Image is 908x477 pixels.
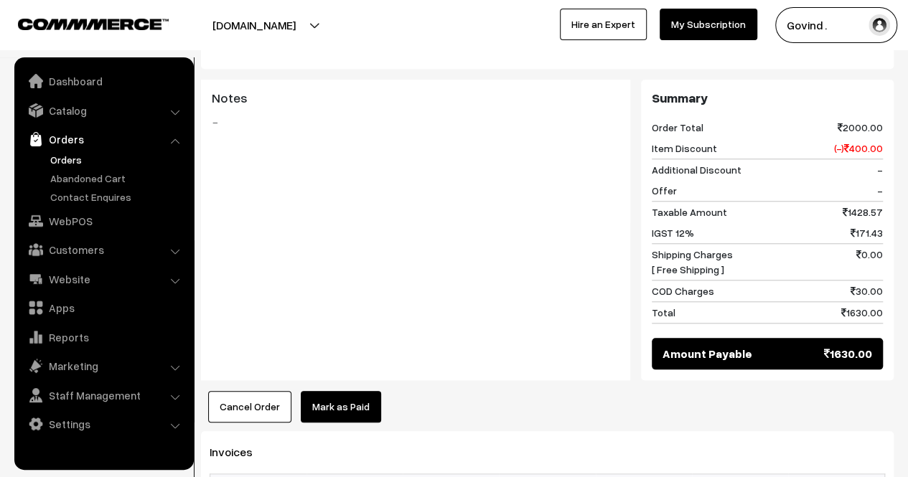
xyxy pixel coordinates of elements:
span: Order Total [652,120,703,135]
a: Marketing [18,353,189,379]
span: COD Charges [652,283,714,298]
span: IGST 12% [652,225,694,240]
span: - [877,183,883,198]
span: - [877,162,883,177]
h3: Summary [652,90,883,106]
button: Cancel Order [208,391,291,422]
a: Hire an Expert [560,9,647,40]
a: Mark as Paid [301,391,381,422]
a: Orders [47,152,189,167]
img: COMMMERCE [18,19,169,29]
span: 1428.57 [843,204,883,219]
a: Abandoned Cart [47,171,189,186]
span: Offer [652,183,677,198]
span: (-) 400.00 [834,141,883,156]
a: Customers [18,237,189,263]
h3: Notes [212,90,619,106]
blockquote: - [212,113,619,131]
a: WebPOS [18,208,189,234]
span: 0.00 [856,247,883,277]
a: Staff Management [18,382,189,408]
a: Dashboard [18,68,189,94]
span: 2000.00 [838,120,883,135]
a: Reports [18,324,189,350]
span: Additional Discount [652,162,741,177]
span: Amount Payable [663,345,752,362]
span: Item Discount [652,141,717,156]
a: Website [18,266,189,292]
span: 1630.00 [841,305,883,320]
span: Invoices [210,445,270,459]
a: My Subscription [660,9,757,40]
span: 171.43 [851,225,883,240]
span: 30.00 [851,283,883,298]
a: Contact Enquires [47,189,189,204]
a: Orders [18,126,189,152]
a: Apps [18,295,189,321]
span: Total [652,305,675,320]
img: user [869,14,890,36]
a: COMMMERCE [18,14,144,32]
a: Settings [18,411,189,437]
span: Taxable Amount [652,204,727,219]
span: Shipping Charges [ Free Shipping ] [652,247,733,277]
button: Govind . [775,7,897,43]
button: [DOMAIN_NAME] [162,7,346,43]
span: 1630.00 [824,345,872,362]
a: Catalog [18,98,189,123]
